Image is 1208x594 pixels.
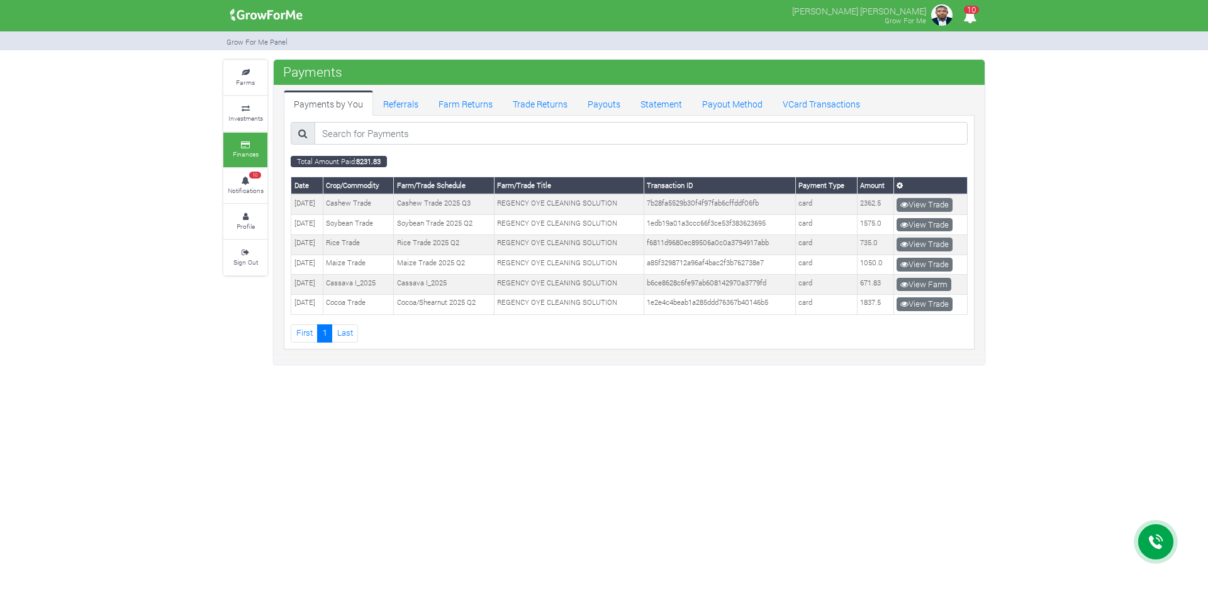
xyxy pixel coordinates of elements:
[897,198,953,212] a: View Trade
[644,234,795,255] td: f6811d9680ec89506a0c0a3794917abb
[323,177,393,194] th: Crop/Commodity
[291,255,323,275] td: [DATE]
[223,96,267,131] a: Investments
[237,222,255,231] small: Profile
[958,12,982,24] a: 10
[644,275,795,295] td: b6ce8628c6fe97ab608142970a3779fd
[857,215,893,235] td: 1575.0
[394,275,495,295] td: Cassava I_2025
[494,194,644,214] td: REGENCY OYE CLEANING SOLUTION
[857,194,893,214] td: 2362.5
[644,255,795,275] td: a85f3298712a96af4bac2f3b762738e7
[291,324,968,343] nav: Page Navigation
[226,3,307,28] img: growforme image
[223,168,267,203] a: 10 Notifications
[233,258,258,267] small: Sign Out
[280,59,345,84] span: Payments
[644,294,795,314] td: 1e2e4c4beab1a285ddd76367b40146b5
[373,91,428,116] a: Referrals
[223,133,267,167] a: Finances
[291,177,323,194] th: Date
[323,294,393,314] td: Cocoa Trade
[578,91,630,116] a: Payouts
[394,177,495,194] th: Farm/Trade Schedule
[897,278,951,292] a: View Farm
[323,215,393,235] td: Soybean Trade
[223,204,267,239] a: Profile
[494,215,644,235] td: REGENCY OYE CLEANING SOLUTION
[394,294,495,314] td: Cocoa/Shearnut 2025 Q2
[692,91,773,116] a: Payout Method
[644,215,795,235] td: 1edb19a01a3ccc66f3ce53f383623695
[857,275,893,295] td: 671.83
[857,177,893,194] th: Amount
[897,297,953,311] a: View Trade
[291,194,323,214] td: [DATE]
[249,172,261,179] span: 10
[897,218,953,232] a: View Trade
[323,234,393,255] td: Rice Trade
[356,157,381,166] b: 8231.83
[291,215,323,235] td: [DATE]
[795,255,857,275] td: card
[236,78,255,87] small: Farms
[795,215,857,235] td: card
[233,150,259,158] small: Finances
[857,255,893,275] td: 1050.0
[428,91,503,116] a: Farm Returns
[284,91,373,116] a: Payments by You
[958,3,982,31] i: Notifications
[223,240,267,275] a: Sign Out
[291,156,387,167] small: Total Amount Paid:
[223,60,267,95] a: Farms
[964,6,979,14] span: 10
[929,3,954,28] img: growforme image
[897,238,953,251] a: View Trade
[795,294,857,314] td: card
[323,275,393,295] td: Cassava I_2025
[795,275,857,295] td: card
[291,324,318,343] a: First
[792,3,926,18] p: [PERSON_NAME] [PERSON_NAME]
[773,91,870,116] a: VCard Transactions
[394,194,495,214] td: Cashew Trade 2025 Q3
[494,255,644,275] td: REGENCY OYE CLEANING SOLUTION
[857,294,893,314] td: 1837.5
[394,255,495,275] td: Maize Trade 2025 Q2
[323,255,393,275] td: Maize Trade
[226,37,288,47] small: Grow For Me Panel
[228,114,263,123] small: Investments
[795,177,857,194] th: Payment Type
[644,194,795,214] td: 7b28fa5529b30f4f97fab6cffddf06fb
[494,177,644,194] th: Farm/Trade Title
[315,122,968,145] input: Search for Payments
[857,234,893,255] td: 735.0
[332,324,358,343] a: Last
[897,258,953,272] a: View Trade
[291,294,323,314] td: [DATE]
[885,16,926,25] small: Grow For Me
[494,294,644,314] td: REGENCY OYE CLEANING SOLUTION
[644,177,795,194] th: Transaction ID
[494,275,644,295] td: REGENCY OYE CLEANING SOLUTION
[494,234,644,255] td: REGENCY OYE CLEANING SOLUTION
[630,91,692,116] a: Statement
[795,194,857,214] td: card
[503,91,578,116] a: Trade Returns
[317,324,332,343] a: 1
[795,234,857,255] td: card
[394,215,495,235] td: Soybean Trade 2025 Q2
[291,234,323,255] td: [DATE]
[228,186,264,195] small: Notifications
[291,275,323,295] td: [DATE]
[394,234,495,255] td: Rice Trade 2025 Q2
[323,194,393,214] td: Cashew Trade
